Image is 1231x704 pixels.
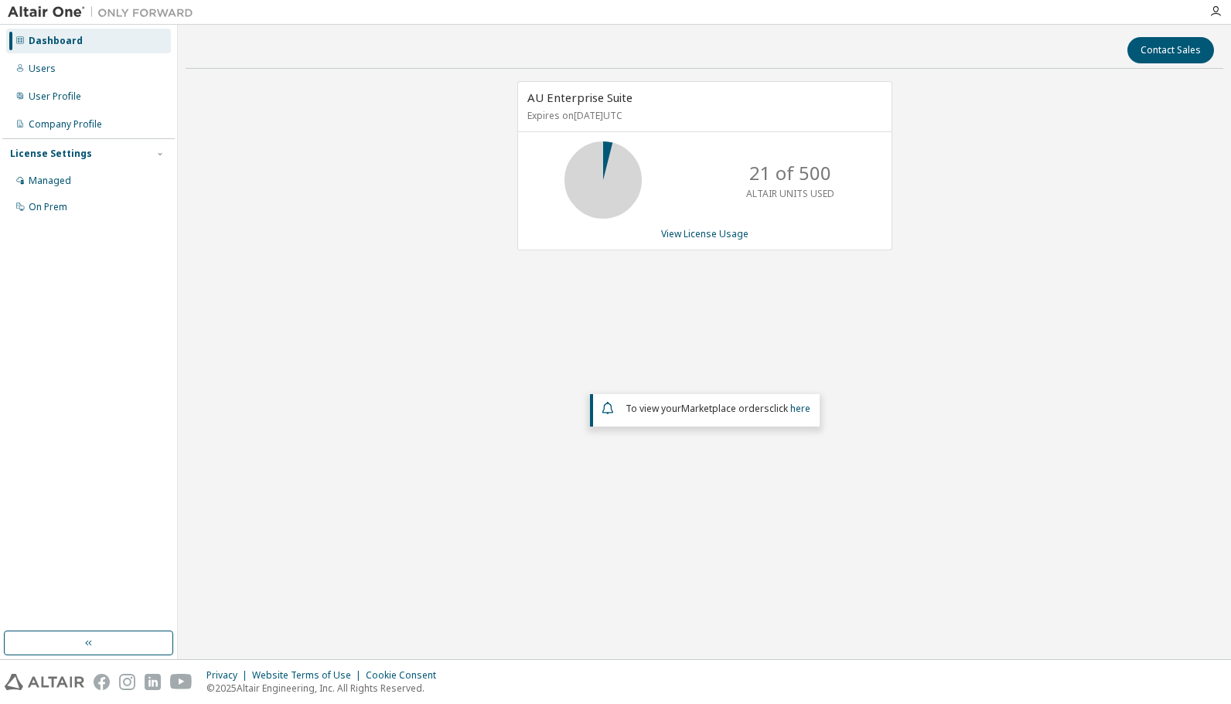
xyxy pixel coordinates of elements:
img: facebook.svg [94,674,110,690]
div: Dashboard [29,35,83,47]
span: AU Enterprise Suite [527,90,633,105]
p: Expires on [DATE] UTC [527,109,878,122]
p: © 2025 Altair Engineering, Inc. All Rights Reserved. [206,682,445,695]
em: Marketplace orders [681,402,769,415]
img: youtube.svg [170,674,193,690]
p: 21 of 500 [749,160,831,186]
div: Privacy [206,669,252,682]
div: Company Profile [29,118,102,131]
p: ALTAIR UNITS USED [746,187,834,200]
img: linkedin.svg [145,674,161,690]
div: License Settings [10,148,92,160]
a: here [790,402,810,415]
img: instagram.svg [119,674,135,690]
div: On Prem [29,201,67,213]
img: altair_logo.svg [5,674,84,690]
img: Altair One [8,5,201,20]
a: View License Usage [661,227,748,240]
span: To view your click [626,402,810,415]
div: Website Terms of Use [252,669,366,682]
button: Contact Sales [1127,37,1214,63]
div: Cookie Consent [366,669,445,682]
div: Users [29,63,56,75]
div: Managed [29,175,71,187]
div: User Profile [29,90,81,103]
